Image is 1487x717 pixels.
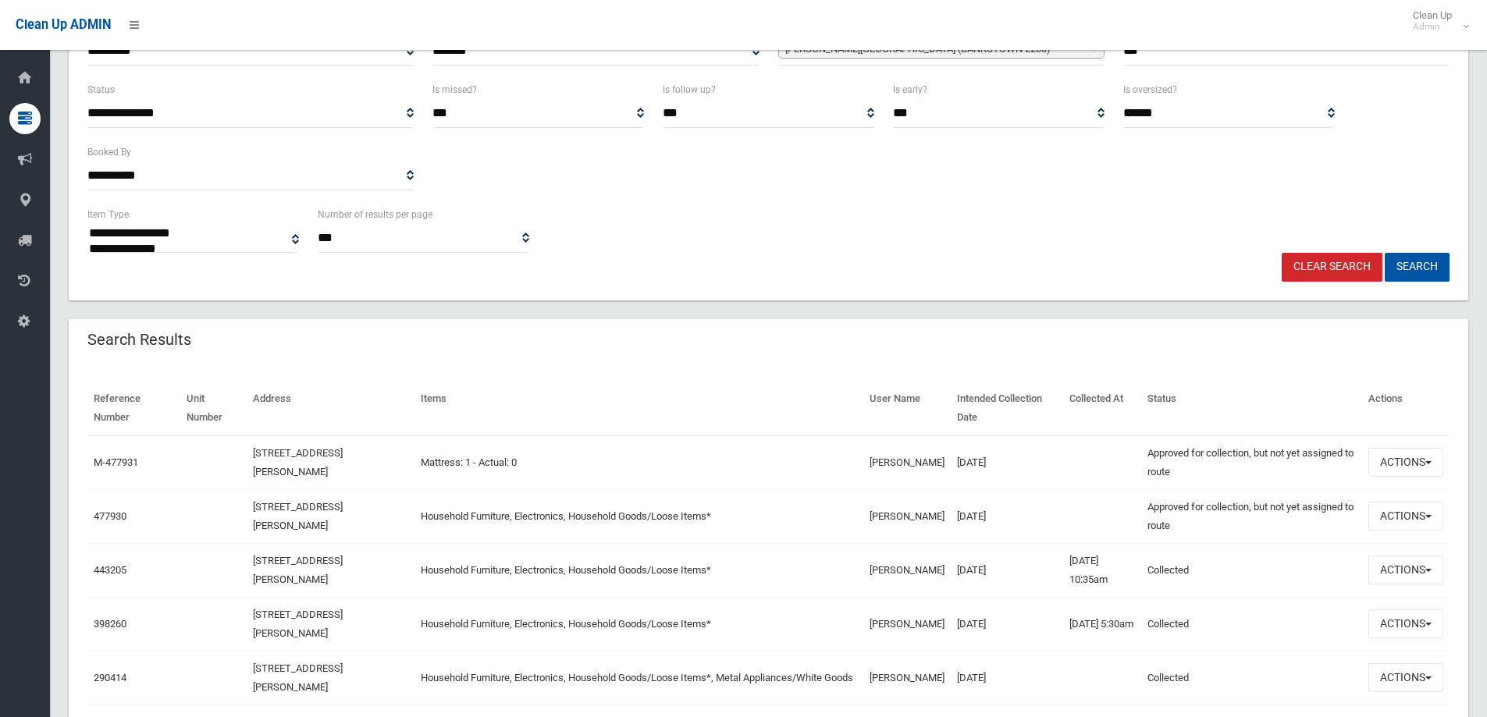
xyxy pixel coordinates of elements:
[863,435,951,490] td: [PERSON_NAME]
[1362,382,1450,435] th: Actions
[951,435,1063,490] td: [DATE]
[1368,555,1443,584] button: Actions
[94,510,126,522] a: 477930
[951,651,1063,705] td: [DATE]
[1368,448,1443,477] button: Actions
[1063,597,1142,651] td: [DATE] 5:30am
[94,456,138,468] a: M-477931
[1368,609,1443,638] button: Actions
[253,609,343,639] a: [STREET_ADDRESS][PERSON_NAME]
[1141,435,1362,490] td: Approved for collection, but not yet assigned to route
[414,543,863,597] td: Household Furniture, Electronics, Household Goods/Loose Items*
[1413,21,1452,33] small: Admin
[87,81,115,98] label: Status
[253,555,343,585] a: [STREET_ADDRESS][PERSON_NAME]
[863,597,951,651] td: [PERSON_NAME]
[87,382,180,435] th: Reference Number
[1141,382,1362,435] th: Status
[253,447,343,477] a: [STREET_ADDRESS][PERSON_NAME]
[951,543,1063,597] td: [DATE]
[87,144,131,161] label: Booked By
[1123,81,1177,98] label: Is oversized?
[94,618,126,630] a: 398260
[951,489,1063,543] td: [DATE]
[69,325,210,355] header: Search Results
[247,382,414,435] th: Address
[1141,597,1362,651] td: Collected
[1141,543,1362,597] td: Collected
[1141,651,1362,705] td: Collected
[94,564,126,576] a: 443205
[94,672,126,683] a: 290414
[951,382,1063,435] th: Intended Collection Date
[1282,253,1382,282] a: Clear Search
[1063,382,1142,435] th: Collected At
[414,435,863,490] td: Mattress: 1 - Actual: 0
[253,662,343,693] a: [STREET_ADDRESS][PERSON_NAME]
[87,206,129,223] label: Item Type
[432,81,477,98] label: Is missed?
[16,17,111,32] span: Clean Up ADMIN
[1063,543,1142,597] td: [DATE] 10:35am
[414,597,863,651] td: Household Furniture, Electronics, Household Goods/Loose Items*
[663,81,716,98] label: Is follow up?
[1368,663,1443,692] button: Actions
[1368,502,1443,531] button: Actions
[951,597,1063,651] td: [DATE]
[1385,253,1450,282] button: Search
[180,382,247,435] th: Unit Number
[1141,489,1362,543] td: Approved for collection, but not yet assigned to route
[414,651,863,705] td: Household Furniture, Electronics, Household Goods/Loose Items*, Metal Appliances/White Goods
[863,382,951,435] th: User Name
[318,206,432,223] label: Number of results per page
[414,382,863,435] th: Items
[1405,9,1467,33] span: Clean Up
[863,543,951,597] td: [PERSON_NAME]
[893,81,927,98] label: Is early?
[863,489,951,543] td: [PERSON_NAME]
[863,651,951,705] td: [PERSON_NAME]
[253,501,343,531] a: [STREET_ADDRESS][PERSON_NAME]
[414,489,863,543] td: Household Furniture, Electronics, Household Goods/Loose Items*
